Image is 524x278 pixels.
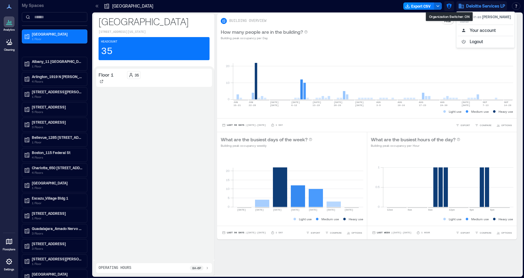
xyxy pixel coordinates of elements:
[99,30,210,35] p: [STREET_ADDRESS][US_STATE]
[456,19,461,23] p: Avg
[299,217,312,221] p: Light use
[32,256,83,261] p: [STREET_ADDRESS][PERSON_NAME]
[375,185,379,189] tspan: 0.5
[376,101,381,104] text: AUG
[398,104,405,107] text: 10-16
[449,109,462,114] p: Light use
[270,104,279,107] text: [DATE]
[419,101,423,104] text: AUG
[32,94,83,99] p: 1 Floor
[135,73,139,77] p: 35
[499,109,513,114] p: Heavy use
[461,123,470,127] span: EXPORT
[32,105,83,109] p: [STREET_ADDRESS]
[228,205,230,208] tspan: 0
[32,36,83,41] p: 1 Floor
[2,254,16,273] a: Settings
[226,81,230,84] tspan: 10
[344,208,353,211] text: [DATE]
[101,46,113,58] p: 35
[99,266,131,270] p: Operating Hours
[474,122,493,128] button: COMPARE
[32,231,83,236] p: 3 Floors
[378,165,379,169] tspan: 1
[313,101,321,104] text: [DATE]
[421,231,430,235] p: 1 Hour
[291,104,297,107] text: 6-12
[351,231,362,235] span: OPTIONS
[233,101,238,104] text: JUN
[355,101,364,104] text: [DATE]
[32,109,83,114] p: 5 Floors
[32,216,83,221] p: 1 Floor
[249,104,256,107] text: 22-28
[504,101,509,104] text: SEP
[482,15,511,19] span: [PERSON_NAME]
[376,104,381,107] text: 3-9
[460,14,511,19] p: Logged in as
[355,104,364,107] text: [DATE]
[32,226,83,231] p: Guadalajara_Amado Nervo #2200
[311,231,320,235] span: EXPORT
[226,64,230,68] tspan: 20
[455,122,471,128] button: EXPORT
[483,104,489,107] text: 7-13
[32,150,83,155] p: Boston_115 Federal St
[32,246,83,251] p: 3 Floors
[32,89,83,94] p: [STREET_ADDRESS][PERSON_NAME]
[32,272,83,276] p: [GEOGRAPHIC_DATA]
[32,261,83,266] p: 1 Floor
[276,123,283,127] p: 1 Day
[270,101,279,104] text: [DATE]
[408,208,412,211] text: 4am
[460,19,511,24] p: owner
[228,196,230,200] tspan: 5
[378,205,379,208] tspan: 0
[32,155,83,160] p: 4 Floors
[99,71,114,78] p: Floor 1
[221,36,308,40] p: Building peak occupancy per Day
[305,230,321,236] button: EXPORT
[471,109,489,114] p: Medium use
[221,143,312,148] p: Building peak occupancy weekly
[403,2,434,10] button: Export CSV
[471,217,489,221] p: Medium use
[32,32,83,36] p: [GEOGRAPHIC_DATA]
[501,123,512,127] span: OPTIONS
[32,120,83,125] p: [STREET_ADDRESS]
[32,59,83,64] p: Albany_11 [GEOGRAPHIC_DATA][PERSON_NAME]
[495,122,513,128] button: OPTIONS
[345,230,363,236] button: OPTIONS
[32,170,83,175] p: 4 Floors
[226,169,230,173] tspan: 20
[32,185,83,190] p: 1 Floor
[501,231,512,235] span: OPTIONS
[255,208,264,211] text: [DATE]
[449,217,462,221] p: Light use
[4,48,15,52] p: Cleaning
[221,230,267,236] button: Last 90 Days |[DATE]-[DATE]
[32,125,83,129] p: 3 Floors
[504,104,511,107] text: 14-20
[490,208,495,211] text: 8pm
[226,187,230,190] tspan: 10
[4,268,14,271] p: Settings
[276,231,283,235] p: 1 Day
[237,208,246,211] text: [DATE]
[32,135,83,140] p: Bellevue_1285 [STREET_ADDRESS]
[483,101,487,104] text: SEP
[221,136,307,143] p: What are the busiest days of the week?
[480,123,492,127] span: COMPARE
[1,234,17,253] a: Floorplans
[221,28,303,36] p: How many people are in the building?
[466,3,505,9] span: Deloitte Services LP
[455,230,471,236] button: EXPORT
[334,104,341,107] text: 20-26
[428,208,433,211] text: 8am
[349,217,363,221] p: Heavy use
[3,28,15,32] p: Analytics
[462,104,470,107] text: [DATE]
[419,104,426,107] text: 17-23
[32,180,83,185] p: [GEOGRAPHIC_DATA]
[101,39,117,44] p: Headcount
